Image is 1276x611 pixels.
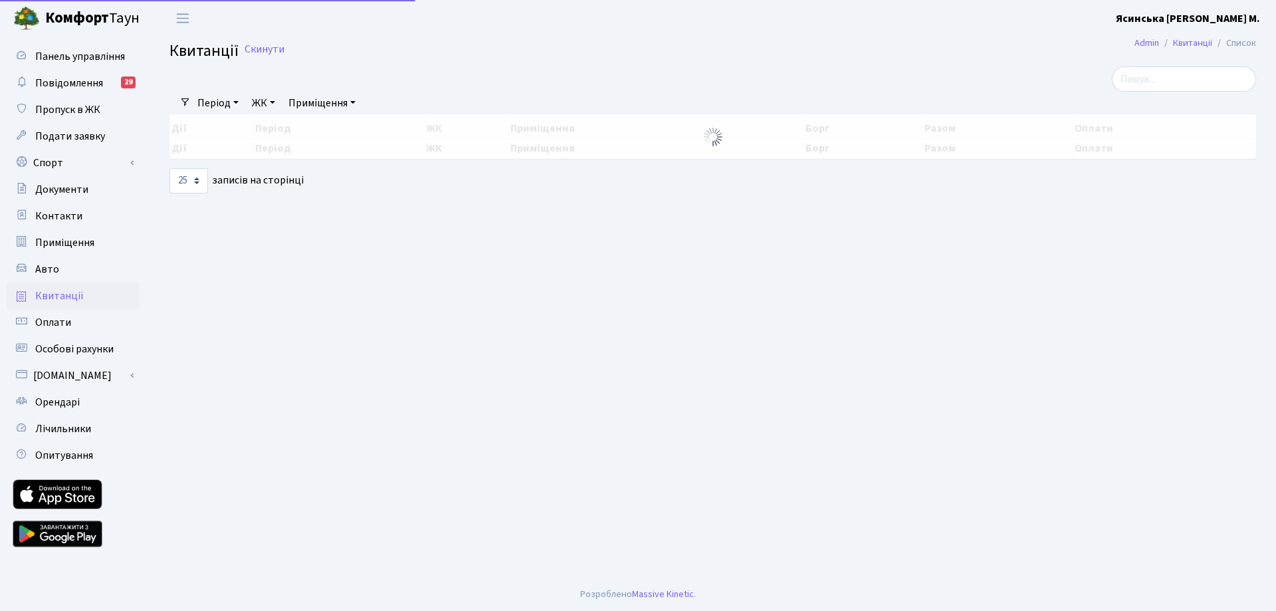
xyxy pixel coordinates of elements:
span: Подати заявку [35,129,105,144]
a: Опитування [7,442,140,469]
a: Ясинська [PERSON_NAME] М. [1116,11,1260,27]
span: Особові рахунки [35,342,114,356]
span: Орендарі [35,395,80,410]
span: Таун [45,7,140,30]
input: Пошук... [1112,66,1256,92]
a: Admin [1134,36,1159,50]
a: Пропуск в ЖК [7,96,140,123]
button: Переключити навігацію [166,7,199,29]
nav: breadcrumb [1115,29,1276,57]
a: Квитанції [1173,36,1212,50]
a: Оплати [7,309,140,336]
a: Спорт [7,150,140,176]
a: Massive Kinetic [632,587,694,601]
a: [DOMAIN_NAME] [7,362,140,389]
div: 29 [121,76,136,88]
span: Квитанції [35,289,84,303]
img: logo.png [13,5,40,32]
span: Повідомлення [35,76,103,90]
a: Період [192,92,244,114]
span: Авто [35,262,59,277]
span: Документи [35,182,88,197]
span: Пропуск в ЖК [35,102,100,117]
a: Панель управління [7,43,140,70]
a: Орендарі [7,389,140,416]
a: Контакти [7,203,140,229]
a: Повідомлення29 [7,70,140,96]
a: Приміщення [283,92,361,114]
span: Квитанції [169,39,239,62]
span: Приміщення [35,235,94,250]
label: записів на сторінці [169,168,304,193]
li: Список [1212,36,1256,51]
div: Розроблено . [580,587,696,602]
img: Обробка... [702,126,724,148]
b: Ясинська [PERSON_NAME] М. [1116,11,1260,26]
a: ЖК [247,92,280,114]
a: Лічильники [7,416,140,442]
a: Приміщення [7,229,140,256]
span: Лічильники [35,422,91,436]
span: Оплати [35,315,71,330]
select: записів на сторінці [169,168,208,193]
a: Особові рахунки [7,336,140,362]
span: Контакти [35,209,82,223]
a: Подати заявку [7,123,140,150]
a: Квитанції [7,283,140,309]
a: Документи [7,176,140,203]
b: Комфорт [45,7,109,29]
span: Опитування [35,448,93,463]
span: Панель управління [35,49,125,64]
a: Авто [7,256,140,283]
a: Скинути [245,43,284,56]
